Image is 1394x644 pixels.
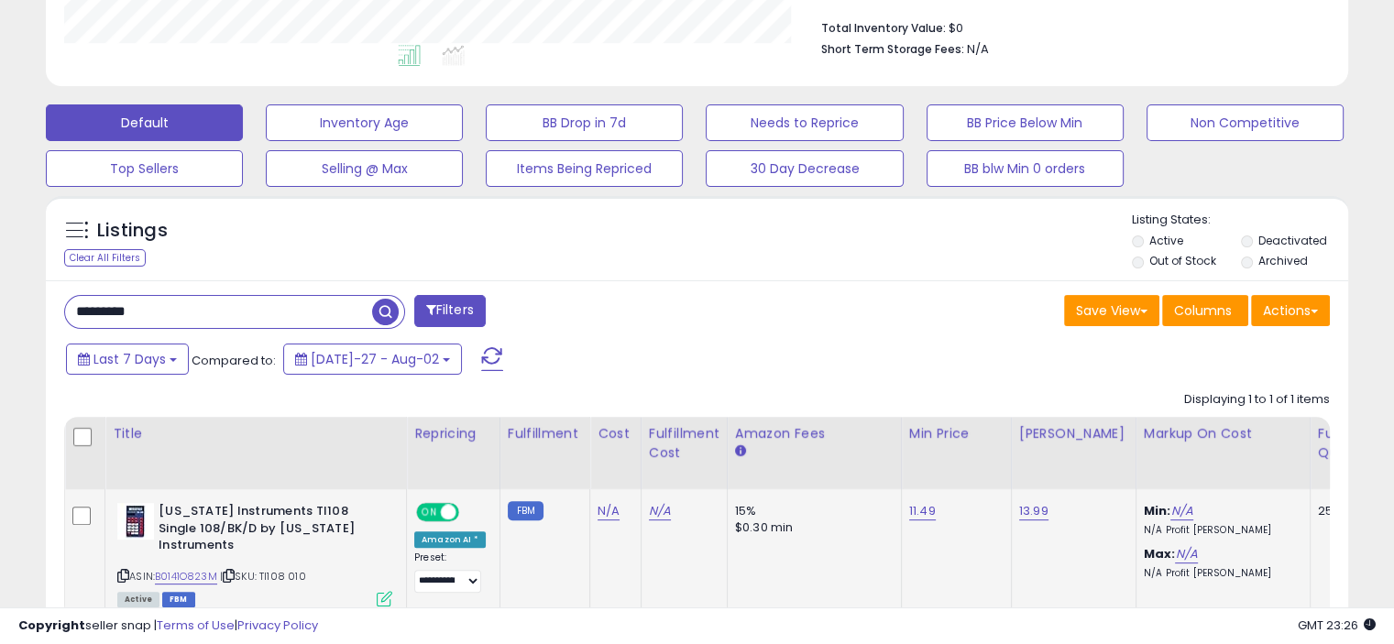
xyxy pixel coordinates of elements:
[157,617,235,634] a: Terms of Use
[909,502,936,520] a: 11.49
[1318,503,1375,519] div: 254
[414,295,486,327] button: Filters
[508,424,582,443] div: Fulfillment
[237,617,318,634] a: Privacy Policy
[1298,617,1376,634] span: 2025-08-10 23:26 GMT
[1257,253,1307,268] label: Archived
[649,424,719,463] div: Fulfillment Cost
[1144,567,1296,580] p: N/A Profit [PERSON_NAME]
[456,505,486,520] span: OFF
[66,344,189,375] button: Last 7 Days
[1019,424,1128,443] div: [PERSON_NAME]
[706,150,903,187] button: 30 Day Decrease
[821,16,1316,38] li: $0
[1144,502,1171,519] b: Min:
[155,569,217,584] a: B0141O823M
[117,503,392,605] div: ASIN:
[927,104,1124,141] button: BB Price Below Min
[18,617,318,635] div: seller snap | |
[1251,295,1330,326] button: Actions
[113,424,399,443] div: Title
[117,592,159,607] span: All listings currently available for purchase on Amazon
[414,551,486,593] div: Preset:
[1184,391,1330,409] div: Displaying 1 to 1 of 1 items
[283,344,462,375] button: [DATE]-27 - Aug-02
[117,503,154,540] img: 414WToiSGfL._SL40_.jpg
[1147,104,1344,141] button: Non Competitive
[266,104,463,141] button: Inventory Age
[1064,295,1159,326] button: Save View
[1144,524,1296,537] p: N/A Profit [PERSON_NAME]
[162,592,195,607] span: FBM
[909,424,1004,443] div: Min Price
[735,443,746,460] small: Amazon Fees.
[821,20,946,36] b: Total Inventory Value:
[64,249,146,267] div: Clear All Filters
[735,503,887,519] div: 15%
[927,150,1124,187] button: BB blw Min 0 orders
[1149,253,1216,268] label: Out of Stock
[418,505,441,520] span: ON
[821,41,964,57] b: Short Term Storage Fees:
[735,424,894,443] div: Amazon Fees
[311,350,439,368] span: [DATE]-27 - Aug-02
[46,150,243,187] button: Top Sellers
[1170,502,1192,520] a: N/A
[486,150,683,187] button: Items Being Repriced
[1257,233,1326,248] label: Deactivated
[93,350,166,368] span: Last 7 Days
[1144,424,1302,443] div: Markup on Cost
[1175,545,1197,563] a: N/A
[1132,212,1348,229] p: Listing States:
[1144,545,1176,562] b: Max:
[1019,502,1048,520] a: 13.99
[706,104,903,141] button: Needs to Reprice
[1162,295,1248,326] button: Columns
[486,104,683,141] button: BB Drop in 7d
[649,502,671,520] a: N/A
[1318,424,1381,463] div: Fulfillable Quantity
[159,503,381,559] b: [US_STATE] Instruments TI108 Single 108/BK/D by [US_STATE] Instruments
[1149,233,1183,248] label: Active
[735,519,887,536] div: $0.30 min
[967,40,989,58] span: N/A
[97,218,168,244] h5: Listings
[414,531,486,548] div: Amazon AI *
[46,104,243,141] button: Default
[1136,417,1310,489] th: The percentage added to the cost of goods (COGS) that forms the calculator for Min & Max prices.
[220,569,306,584] span: | SKU: TI108 010
[598,424,633,443] div: Cost
[508,501,543,520] small: FBM
[1174,301,1232,320] span: Columns
[414,424,492,443] div: Repricing
[192,352,276,369] span: Compared to:
[598,502,620,520] a: N/A
[266,150,463,187] button: Selling @ Max
[18,617,85,634] strong: Copyright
